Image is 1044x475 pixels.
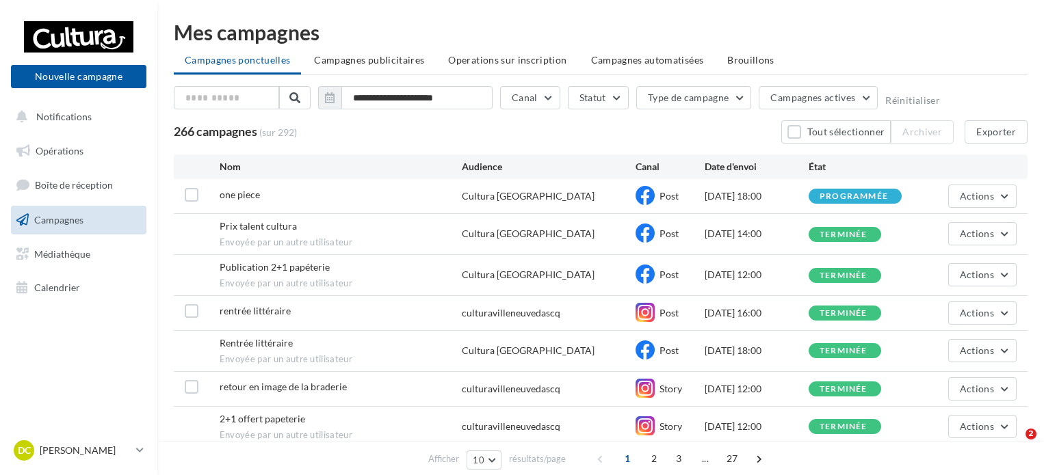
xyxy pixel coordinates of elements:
button: Réinitialiser [885,95,940,106]
span: Post [660,190,679,202]
span: Envoyée par un autre utilisateur [220,236,462,249]
span: Actions [960,383,994,394]
span: 3 [668,448,690,470]
button: Actions [948,222,1017,245]
span: Actions [960,190,994,202]
span: Envoyée par un autre utilisateur [220,353,462,366]
a: Boîte de réception [8,170,149,200]
button: Actions [948,301,1017,325]
button: Actions [948,185,1017,208]
div: culturavilleneuvedascq [462,306,560,320]
button: Notifications [8,103,144,131]
a: Opérations [8,137,149,165]
div: [DATE] 18:00 [705,344,809,357]
span: Actions [960,228,994,239]
span: DC [18,444,31,457]
div: terminée [820,385,867,394]
span: Opérations [36,145,83,157]
span: Envoyée par un autre utilisateur [220,277,462,290]
div: culturavilleneuvedascq [462,382,560,396]
span: one piece [220,189,260,200]
span: Actions [960,420,994,432]
span: retour en image de la braderie [220,381,347,392]
span: Afficher [428,452,459,465]
div: culturavilleneuvedascq [462,420,560,433]
button: Archiver [891,120,954,144]
div: [DATE] 18:00 [705,189,809,203]
span: 2 [1026,429,1036,439]
div: Cultura [GEOGRAPHIC_DATA] [462,268,595,282]
a: Campagnes [8,206,149,234]
div: Cultura [GEOGRAPHIC_DATA] [462,344,595,357]
div: terminée [820,347,867,355]
span: Post [660,307,679,318]
button: Tout sélectionner [781,120,891,144]
button: Statut [568,86,629,109]
button: Actions [948,263,1017,286]
button: Actions [948,415,1017,438]
span: Actions [960,307,994,318]
a: DC [PERSON_NAME] [11,437,146,463]
button: Campagnes actives [759,86,878,109]
button: Nouvelle campagne [11,65,146,88]
span: 2+1 offert papeterie [220,413,305,424]
span: Campagnes publicitaires [314,54,424,66]
span: Prix talent cultura [220,220,297,232]
div: Cultura [GEOGRAPHIC_DATA] [462,189,595,203]
button: Actions [948,377,1017,401]
button: Actions [948,339,1017,362]
span: Envoyée par un autre utilisateur [220,429,462,442]
div: terminée [820,271,867,280]
span: Operations sur inscription [448,54,566,66]
div: terminée [820,422,867,431]
span: Calendrier [34,282,80,293]
div: [DATE] 12:00 [705,382,809,396]
a: Calendrier [8,273,149,302]
iframe: Intercom live chat [997,429,1030,461]
span: résultats/page [509,452,566,465]
button: Canal [500,86,560,109]
span: Médiathèque [34,247,90,259]
div: Date d'envoi [705,160,809,174]
button: Exporter [965,120,1028,144]
span: Notifications [36,111,92,122]
span: 266 campagnes [174,124,257,139]
span: ... [694,448,716,470]
span: Rentrée littéraire [220,337,293,349]
span: rentrée littéraire [220,305,291,316]
div: Nom [220,160,462,174]
a: Médiathèque [8,240,149,269]
span: Post [660,344,679,356]
span: Campagnes automatisées [591,54,704,66]
p: [PERSON_NAME] [40,444,131,457]
div: Canal [636,160,705,174]
div: terminée [820,230,867,239]
span: 2 [643,448,665,470]
div: Audience [462,160,635,174]
span: Actions [960,269,994,280]
span: Actions [960,344,994,356]
div: [DATE] 12:00 [705,420,809,433]
div: État [809,160,913,174]
div: Mes campagnes [174,22,1028,42]
div: [DATE] 14:00 [705,227,809,241]
span: (sur 292) [259,126,297,139]
div: [DATE] 16:00 [705,306,809,320]
span: Post [660,228,679,239]
div: [DATE] 12:00 [705,268,809,282]
span: Publication 2+1 papéterie [220,261,330,273]
span: 1 [616,448,638,470]
span: Story [660,383,682,394]
span: Brouillons [727,54,774,66]
span: Story [660,420,682,432]
div: Cultura [GEOGRAPHIC_DATA] [462,227,595,241]
button: Type de campagne [636,86,752,109]
div: programmée [820,192,888,201]
span: Boîte de réception [35,179,113,191]
span: 27 [721,448,744,470]
button: 10 [467,450,501,470]
span: Campagnes [34,214,83,226]
span: 10 [473,454,484,465]
span: Campagnes actives [770,92,855,103]
div: terminée [820,309,867,318]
